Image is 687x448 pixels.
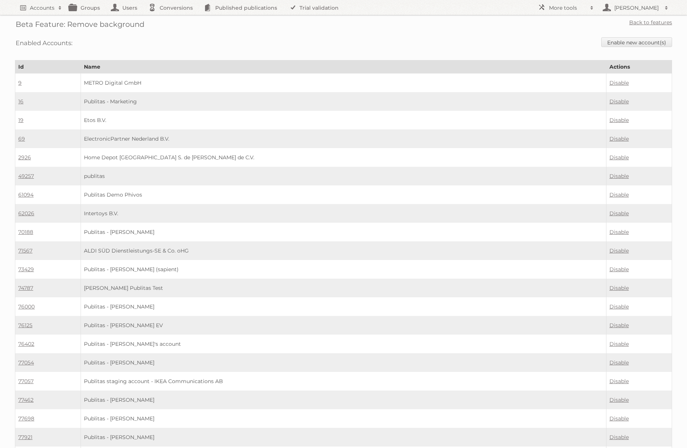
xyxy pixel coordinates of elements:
[18,322,32,329] a: 76125
[81,391,606,409] td: Publitas - [PERSON_NAME]
[609,154,629,161] a: Disable
[81,409,606,428] td: Publitas - [PERSON_NAME]
[609,415,629,422] a: Disable
[18,247,32,254] a: 71567
[609,135,629,142] a: Disable
[81,297,606,316] td: Publitas - [PERSON_NAME]
[18,117,23,123] a: 19
[609,191,629,198] a: Disable
[629,19,672,26] a: Back to features
[18,285,33,291] a: 74787
[18,98,23,105] a: 16
[18,154,31,161] a: 2926
[81,428,606,447] td: Publitas - [PERSON_NAME]
[81,73,606,93] td: METRO Digital GmbH
[609,210,629,217] a: Disable
[18,434,32,441] a: 77921
[81,241,606,260] td: ALDI SÜD Dienstleistungs-SE & Co. oHG
[81,204,606,223] td: Intertoys B.V.
[18,341,34,347] a: 76402
[18,191,34,198] a: 61094
[81,167,606,185] td: publitas
[81,353,606,372] td: Publitas - [PERSON_NAME]
[81,335,606,353] td: Publitas - [PERSON_NAME]'s account
[81,92,606,111] td: Publitas - Marketing
[18,415,34,422] a: 77698
[18,229,33,235] a: 70188
[81,111,606,129] td: Etos B.V.
[81,129,606,148] td: ElectronicPartner Nederland B.V.
[549,4,586,12] h2: More tools
[18,266,34,273] a: 73429
[609,117,629,123] a: Disable
[18,135,25,142] a: 69
[16,37,72,48] h3: Enabled Accounts:
[15,60,81,73] th: Id
[609,266,629,273] a: Disable
[609,322,629,329] a: Disable
[81,148,606,167] td: Home Depot [GEOGRAPHIC_DATA] S. de [PERSON_NAME] de C.V.
[81,223,606,241] td: Publitas - [PERSON_NAME]
[18,378,34,385] a: 77057
[609,229,629,235] a: Disable
[18,359,34,366] a: 77054
[612,4,661,12] h2: [PERSON_NAME]
[609,434,629,441] a: Disable
[18,303,35,310] a: 76000
[81,185,606,204] td: Publitas Demo Phivos
[81,260,606,279] td: Publitas - [PERSON_NAME] (sapient)
[609,359,629,366] a: Disable
[609,98,629,105] a: Disable
[609,285,629,291] a: Disable
[81,372,606,391] td: Publitas staging account - IKEA Communications AB
[609,303,629,310] a: Disable
[601,37,672,47] a: Enable new account(s)
[606,60,672,73] th: Actions
[81,60,606,73] th: Name
[609,79,629,86] a: Disable
[609,341,629,347] a: Disable
[30,4,54,12] h2: Accounts
[16,19,144,30] h2: Beta Feature: Remove background
[18,173,34,179] a: 49257
[81,279,606,297] td: [PERSON_NAME] Publitas Test
[81,316,606,335] td: Publitas - [PERSON_NAME] EV
[609,397,629,403] a: Disable
[18,210,34,217] a: 62026
[18,79,22,86] a: 9
[609,173,629,179] a: Disable
[18,397,34,403] a: 77462
[609,247,629,254] a: Disable
[609,378,629,385] a: Disable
